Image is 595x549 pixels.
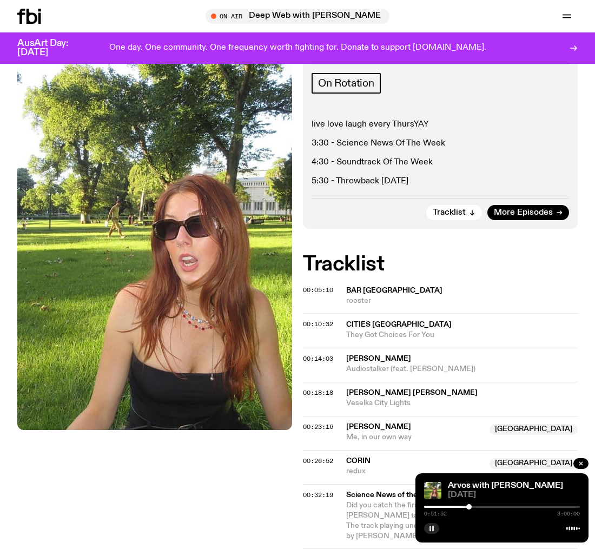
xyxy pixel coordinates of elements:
[303,388,333,397] span: 00:18:18
[303,458,333,464] button: 00:26:52
[17,39,87,57] h3: AusArt Day: [DATE]
[346,490,571,500] span: Science News of the Week!
[312,73,381,94] a: On Rotation
[346,364,578,374] span: Audiostalker (feat. [PERSON_NAME])
[303,354,333,363] span: 00:14:03
[346,296,578,306] span: rooster
[346,330,578,340] span: They Got Choices For You
[490,458,578,469] span: [GEOGRAPHIC_DATA]
[346,423,411,431] span: [PERSON_NAME]
[424,482,441,499] img: Lizzie Bowles is sitting in a bright green field of grass, with dark sunglasses and a black top. ...
[346,321,452,328] span: Cities [GEOGRAPHIC_DATA]
[303,321,333,327] button: 00:10:32
[303,424,333,430] button: 00:23:16
[433,209,466,217] span: Tracklist
[312,176,569,187] p: 5:30 - Throwback [DATE]
[487,205,569,220] a: More Episodes
[303,356,333,362] button: 00:14:03
[312,120,569,130] p: live love laugh every ThursYAY
[312,138,569,149] p: 3:30 - Science News Of The Week
[303,491,333,499] span: 00:32:19
[303,255,578,274] h2: Tracklist
[346,466,483,477] span: redux
[346,389,478,396] span: [PERSON_NAME] [PERSON_NAME]
[494,209,553,217] span: More Episodes
[303,492,333,498] button: 00:32:19
[303,320,333,328] span: 00:10:32
[109,43,486,53] p: One day. One community. One frequency worth fighting for. Donate to support [DOMAIN_NAME].
[303,287,333,293] button: 00:05:10
[346,287,442,294] span: bar [GEOGRAPHIC_DATA]
[448,481,563,490] a: Arvos with [PERSON_NAME]
[346,457,371,465] span: CORIN
[557,511,580,517] span: 3:00:00
[448,491,580,499] span: [DATE]
[303,390,333,396] button: 00:18:18
[303,286,333,294] span: 00:05:10
[424,511,447,517] span: 0:51:52
[346,355,411,362] span: [PERSON_NAME]
[206,9,389,24] button: On AirDeep Web with [PERSON_NAME]
[426,205,482,220] button: Tracklist
[490,424,578,435] span: [GEOGRAPHIC_DATA]
[318,77,374,89] span: On Rotation
[303,457,333,465] span: 00:26:52
[346,398,578,408] span: Veselka City Lights
[312,157,569,168] p: 4:30 - Soundtrack Of The Week
[346,432,483,442] span: Me, in our own way
[346,501,569,540] span: Did you catch the first full super moon of 2025 last night? [PERSON_NAME] talks all about it on S...
[303,422,333,431] span: 00:23:16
